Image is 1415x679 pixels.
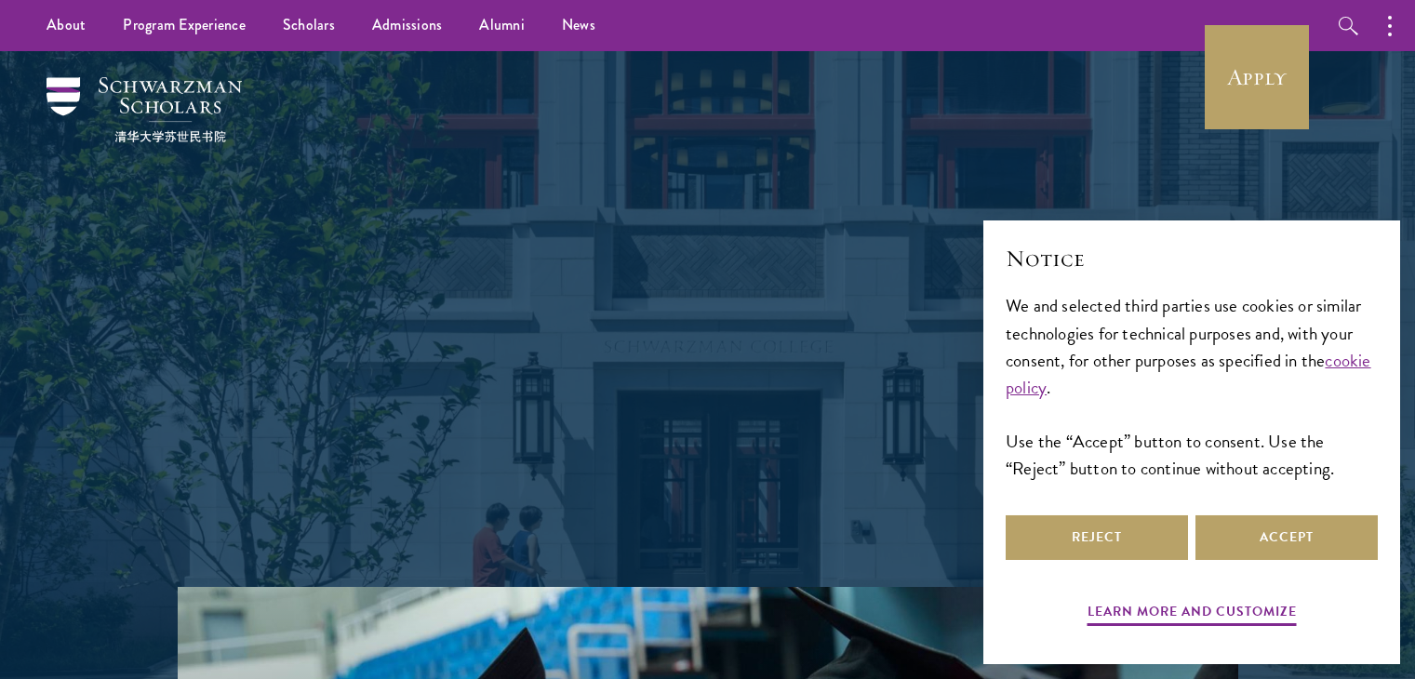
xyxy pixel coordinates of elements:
[1195,515,1378,560] button: Accept
[1006,292,1378,481] div: We and selected third parties use cookies or similar technologies for technical purposes and, wit...
[1006,515,1188,560] button: Reject
[47,77,242,142] img: Schwarzman Scholars
[1088,600,1297,629] button: Learn more and customize
[1006,347,1371,401] a: cookie policy
[1205,25,1309,129] a: Apply
[1006,243,1378,274] h2: Notice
